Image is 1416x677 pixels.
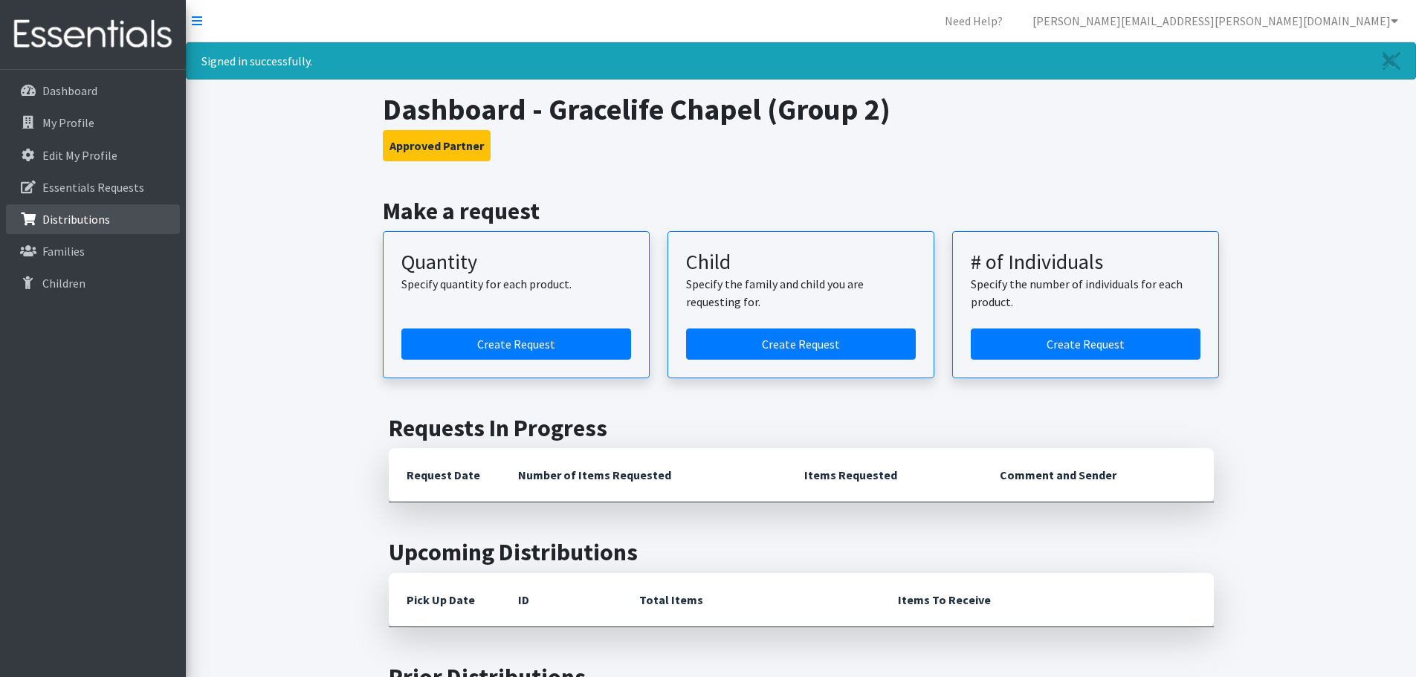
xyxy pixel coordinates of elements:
a: Create a request by number of individuals [971,328,1200,360]
a: Create a request for a child or family [686,328,916,360]
a: Essentials Requests [6,172,180,202]
a: Close [1368,43,1415,79]
th: Total Items [621,573,880,627]
a: Children [6,268,180,298]
p: Families [42,244,85,259]
h3: Child [686,250,916,275]
a: Dashboard [6,76,180,106]
h2: Make a request [383,197,1219,225]
p: Edit My Profile [42,148,117,163]
th: Number of Items Requested [500,448,787,502]
a: Distributions [6,204,180,234]
a: Create a request by quantity [401,328,631,360]
p: Essentials Requests [42,180,144,195]
h3: # of Individuals [971,250,1200,275]
p: Distributions [42,212,110,227]
h2: Requests In Progress [389,414,1214,442]
th: Items Requested [786,448,982,502]
h2: Upcoming Distributions [389,538,1214,566]
h1: Dashboard - Gracelife Chapel (Group 2) [383,91,1219,127]
p: Children [42,276,85,291]
th: Items To Receive [880,573,1214,627]
a: Need Help? [933,6,1015,36]
a: Edit My Profile [6,140,180,170]
p: Specify the number of individuals for each product. [971,275,1200,311]
div: Signed in successfully. [186,42,1416,80]
p: Specify quantity for each product. [401,275,631,293]
a: [PERSON_NAME][EMAIL_ADDRESS][PERSON_NAME][DOMAIN_NAME] [1021,6,1410,36]
th: Comment and Sender [982,448,1213,502]
a: My Profile [6,108,180,137]
th: Request Date [389,448,500,502]
img: HumanEssentials [6,10,180,59]
a: Families [6,236,180,266]
th: ID [500,573,621,627]
p: Dashboard [42,83,97,98]
p: My Profile [42,115,94,130]
th: Pick Up Date [389,573,500,627]
button: Approved Partner [383,130,491,161]
p: Specify the family and child you are requesting for. [686,275,916,311]
h3: Quantity [401,250,631,275]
